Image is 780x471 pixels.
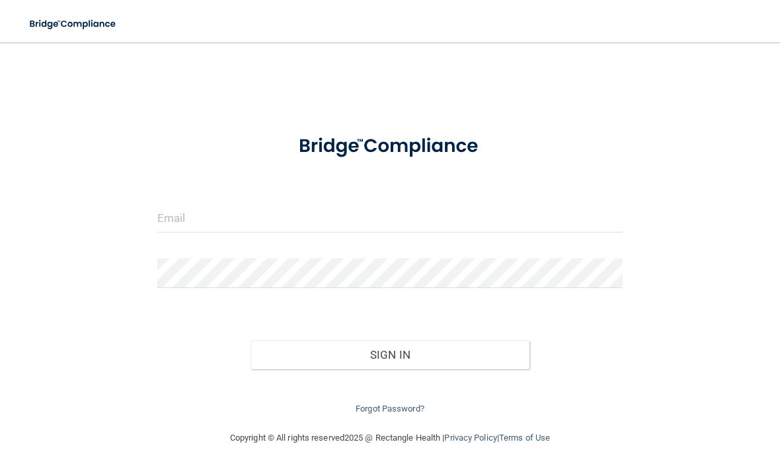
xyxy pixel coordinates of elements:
a: Terms of Use [499,433,550,443]
button: Sign In [251,340,529,369]
a: Forgot Password? [356,404,424,414]
img: bridge_compliance_login_screen.278c3ca4.svg [279,122,502,171]
a: Privacy Policy [444,433,496,443]
img: bridge_compliance_login_screen.278c3ca4.svg [20,11,127,38]
input: Email [157,203,623,233]
div: Copyright © All rights reserved 2025 @ Rectangle Health | | [149,417,631,459]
